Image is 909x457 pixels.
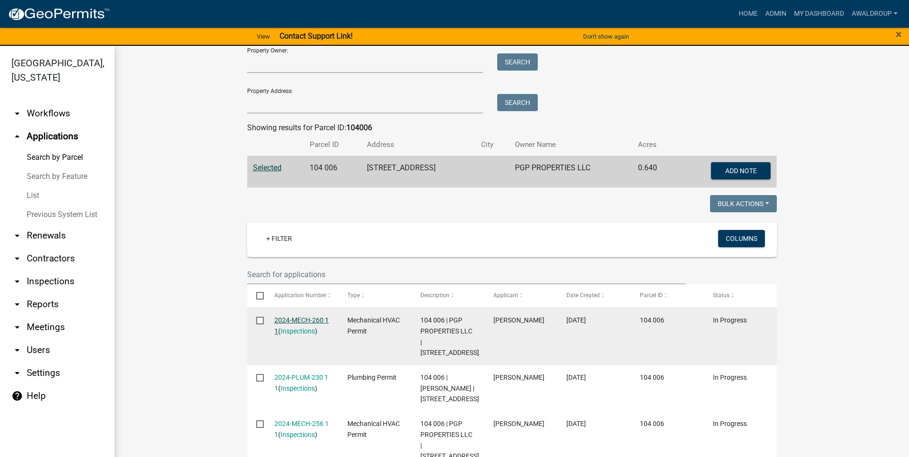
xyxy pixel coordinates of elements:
[640,420,664,427] span: 104 006
[347,420,400,438] span: Mechanical HVAC Permit
[713,374,747,381] span: In Progress
[711,162,771,179] button: Add Note
[509,156,632,187] td: PGP PROPERTIES LLC
[493,420,544,427] span: Yvette Morrison
[710,195,777,212] button: Bulk Actions
[11,108,23,119] i: arrow_drop_down
[281,327,315,335] a: Inspections
[11,299,23,310] i: arrow_drop_down
[420,374,479,403] span: 104 006 | Leon McGee | 2558 Graywall Street
[579,29,633,44] button: Don't show again
[11,344,23,356] i: arrow_drop_down
[493,292,518,299] span: Applicant
[632,134,676,156] th: Acres
[790,5,848,23] a: My Dashboard
[361,134,475,156] th: Address
[420,316,479,356] span: 104 006 | PGP PROPERTIES LLC | 5337 Weslock Ct
[566,374,586,381] span: 12/05/2024
[566,316,586,324] span: 12/09/2024
[304,134,362,156] th: Parcel ID
[346,123,372,132] strong: 104006
[11,390,23,402] i: help
[247,265,686,284] input: Search for applications
[280,31,353,41] strong: Contact Support Link!
[484,284,557,307] datatable-header-cell: Applicant
[274,292,326,299] span: Application Number
[713,316,747,324] span: In Progress
[475,134,509,156] th: City
[497,94,538,111] button: Search
[11,131,23,142] i: arrow_drop_up
[896,29,902,40] button: Close
[896,28,902,41] span: ×
[11,253,23,264] i: arrow_drop_down
[630,284,703,307] datatable-header-cell: Parcel ID
[11,230,23,241] i: arrow_drop_down
[11,322,23,333] i: arrow_drop_down
[640,292,663,299] span: Parcel ID
[848,5,901,23] a: awaldroup
[338,284,411,307] datatable-header-cell: Type
[274,374,328,392] a: 2024-PLUM-230 1 1
[713,420,747,427] span: In Progress
[493,374,544,381] span: Leon McGee
[703,284,776,307] datatable-header-cell: Status
[566,420,586,427] span: 12/05/2024
[497,53,538,71] button: Search
[632,156,676,187] td: 0.640
[493,316,544,324] span: Ike Nwankwo
[274,420,329,438] a: 2024-MECH-256 1 1
[281,384,315,392] a: Inspections
[361,156,475,187] td: [STREET_ADDRESS]
[265,284,338,307] datatable-header-cell: Application Number
[274,316,329,335] a: 2024-MECH-260 1 1
[735,5,762,23] a: Home
[274,418,329,440] div: ( )
[557,284,630,307] datatable-header-cell: Date Created
[347,374,397,381] span: Plumbing Permit
[509,134,632,156] th: Owner Name
[247,284,265,307] datatable-header-cell: Select
[259,230,300,247] a: + Filter
[304,156,362,187] td: 104 006
[347,292,360,299] span: Type
[725,166,757,174] span: Add Note
[566,292,600,299] span: Date Created
[718,230,765,247] button: Columns
[253,29,274,44] a: View
[713,292,730,299] span: Status
[640,374,664,381] span: 104 006
[274,372,329,394] div: ( )
[253,163,282,172] a: Selected
[411,284,484,307] datatable-header-cell: Description
[11,276,23,287] i: arrow_drop_down
[11,367,23,379] i: arrow_drop_down
[420,292,449,299] span: Description
[247,122,777,134] div: Showing results for Parcel ID:
[281,431,315,438] a: Inspections
[347,316,400,335] span: Mechanical HVAC Permit
[640,316,664,324] span: 104 006
[274,315,329,337] div: ( )
[762,5,790,23] a: Admin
